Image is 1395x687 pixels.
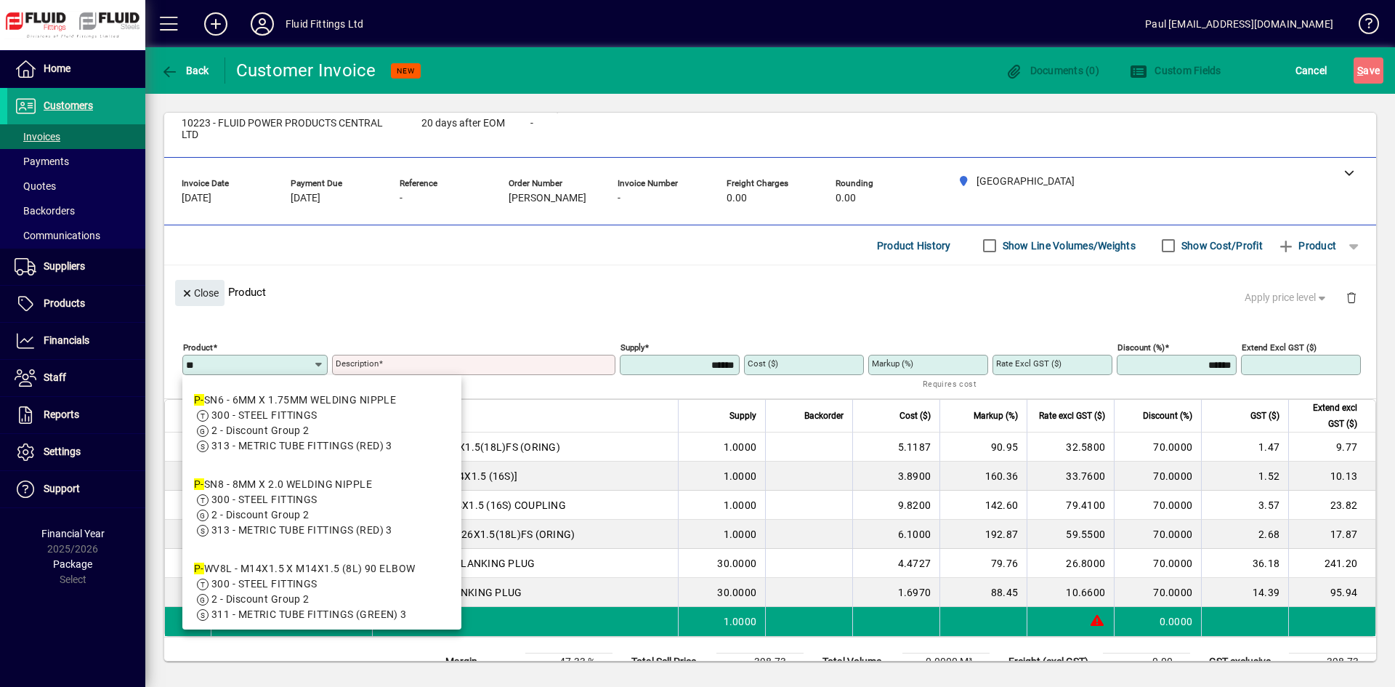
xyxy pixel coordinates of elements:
app-page-header-button: Close [171,286,228,299]
span: Package [53,558,92,570]
span: [DATE] [291,193,320,204]
app-page-header-button: Back [145,57,225,84]
span: Staff [44,371,66,383]
a: Financials [7,323,145,359]
a: Payments [7,149,145,174]
span: M22X1.5F X M24X1.5 (16S) COUPLING [381,498,566,513]
div: Fluid Fittings Ltd [286,12,363,36]
span: - [530,118,533,129]
span: Support [44,483,80,494]
span: Rate excl GST ($) [1039,408,1105,424]
mat-option: P-SN8 - 8MM X 2.0 WELDING NIPPLE [182,465,461,550]
span: Supply [729,408,756,424]
span: Customers [44,100,93,111]
mat-error: Required [336,375,604,390]
td: Total Sell Price [624,654,716,671]
span: Cost ($) [899,408,931,424]
a: Staff [7,360,145,396]
span: Reports [44,409,79,420]
a: Products [7,286,145,322]
span: 1.0000 [724,498,757,513]
span: M22X1.5 MS X M26X1.5(18L)FS (ORING) [381,527,575,542]
em: P- [194,563,204,574]
td: 70.0000 [1114,491,1201,520]
span: 10223 - FLUID POWER PRODUCTS CENTRAL LTD [182,118,400,141]
span: Settings [44,446,81,457]
td: 160.36 [939,462,1027,491]
td: 70.0000 [1114,549,1201,578]
td: 6.1000 [852,520,939,549]
span: 313 - METRIC TUBE FITTINGS (RED) 3 [211,440,392,451]
span: Close [181,281,219,305]
span: Custom Fields [1130,65,1221,76]
td: 10.13 [1288,462,1375,491]
span: 1.0000 [724,469,757,483]
div: SN8 - 8MM X 2.0 WELDING NIPPLE [194,477,392,492]
button: Profile [239,11,286,37]
td: Margin [438,654,525,671]
a: Home [7,51,145,87]
span: Financials [44,334,89,346]
span: - [400,193,403,204]
td: 70.0000 [1114,433,1201,462]
span: Product History [877,234,951,257]
mat-label: Rate excl GST ($) [996,358,1062,369]
button: Documents (0) [1001,57,1103,84]
span: Markup (%) [974,408,1018,424]
span: Apply price level [1245,290,1329,305]
td: 90.95 [939,433,1027,462]
mat-label: Description [336,358,379,369]
span: Cancel [1295,59,1327,82]
em: P- [194,478,204,490]
span: [PERSON_NAME] [509,193,586,204]
td: 0.0000 M³ [902,654,990,671]
td: 9.77 [1288,433,1375,462]
div: 79.4100 [1036,498,1105,513]
div: 59.5500 [1036,527,1105,542]
div: Customer Invoice [236,59,376,82]
mat-label: Cost ($) [748,358,778,369]
td: 70.0000 [1114,462,1201,491]
td: 1.6970 [852,578,939,607]
td: 142.60 [939,491,1027,520]
span: Suppliers [44,260,85,272]
label: Show Line Volumes/Weights [1000,238,1136,253]
button: Delete [1334,280,1369,315]
a: Invoices [7,124,145,149]
span: Products [44,297,85,309]
a: Backorders [7,198,145,223]
span: Payments [15,156,69,167]
button: Close [175,280,225,306]
td: 79.76 [939,549,1027,578]
span: Discount (%) [1143,408,1192,424]
span: S [1357,65,1363,76]
button: Add [193,11,239,37]
em: P- [194,394,204,406]
div: 33.7600 [1036,469,1105,483]
button: Cancel [1292,57,1331,84]
a: Knowledge Base [1348,3,1377,50]
span: Backorders [15,205,75,217]
span: 300 - STEEL FITTINGS [211,578,318,590]
span: 1/2 BSPP X M26X1.5(18L)FS (ORING) [381,440,560,454]
button: Apply price level [1239,285,1335,311]
span: 1.0000 [724,614,757,629]
span: NEW [397,66,415,76]
span: 1.0000 [724,527,757,542]
td: 2.68 [1201,520,1288,549]
span: 313 - METRIC TUBE FITTINGS (RED) 3 [211,524,392,536]
span: Back [161,65,209,76]
a: Communications [7,223,145,248]
td: 23.82 [1288,491,1375,520]
td: 14.39 [1201,578,1288,607]
span: 20 days after EOM [421,118,505,129]
div: 26.8000 [1036,556,1105,571]
td: 1.47 [1201,433,1288,462]
td: 70.0000 [1114,520,1201,549]
button: Custom Fields [1126,57,1225,84]
button: Back [157,57,213,84]
mat-label: Discount (%) [1117,342,1165,353]
td: 47.33 % [525,654,612,671]
span: 2 - Discount Group 2 [211,509,310,521]
span: 1.0000 [724,440,757,454]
